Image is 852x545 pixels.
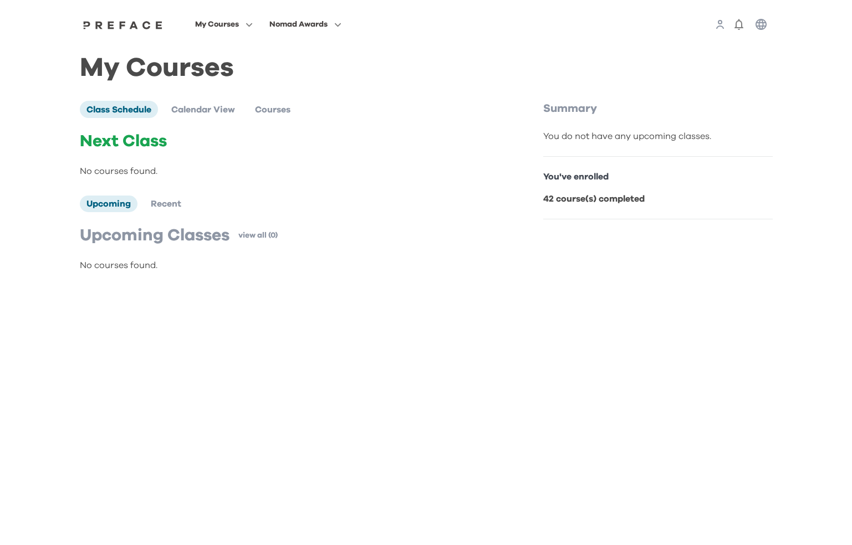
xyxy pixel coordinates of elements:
[543,194,645,203] b: 42 course(s) completed
[238,230,278,241] a: view all (0)
[80,62,773,74] h1: My Courses
[192,17,256,32] button: My Courses
[543,101,773,116] p: Summary
[195,18,239,31] span: My Courses
[86,199,131,208] span: Upcoming
[151,199,181,208] span: Recent
[86,105,151,114] span: Class Schedule
[80,225,229,245] p: Upcoming Classes
[80,131,497,151] p: Next Class
[269,18,328,31] span: Nomad Awards
[543,170,773,183] p: You've enrolled
[80,259,497,272] p: No courses found.
[80,20,166,29] img: Preface Logo
[255,105,290,114] span: Courses
[266,17,345,32] button: Nomad Awards
[80,164,497,178] p: No courses found.
[171,105,235,114] span: Calendar View
[543,130,773,143] div: You do not have any upcoming classes.
[80,20,166,29] a: Preface Logo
